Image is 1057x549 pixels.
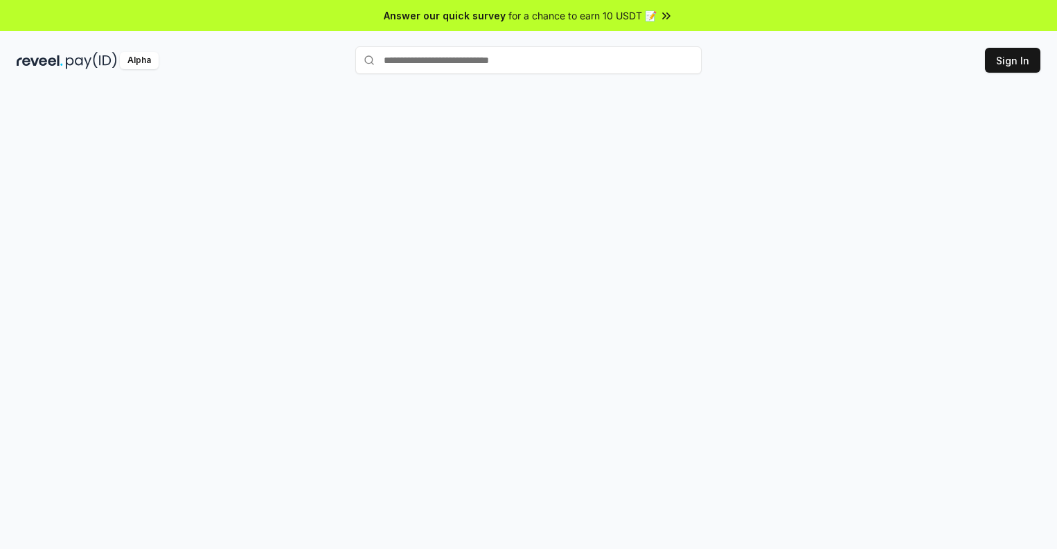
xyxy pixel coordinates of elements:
[985,48,1040,73] button: Sign In
[508,8,657,23] span: for a chance to earn 10 USDT 📝
[120,52,159,69] div: Alpha
[384,8,506,23] span: Answer our quick survey
[66,52,117,69] img: pay_id
[17,52,63,69] img: reveel_dark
